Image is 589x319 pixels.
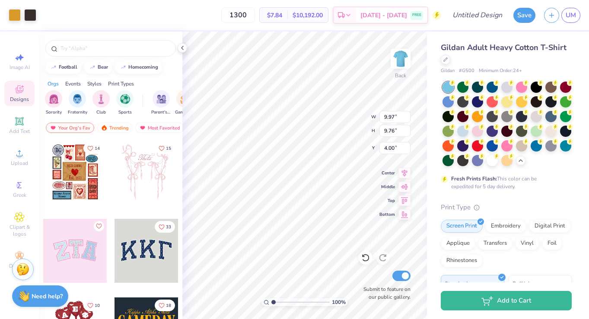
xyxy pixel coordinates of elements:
[84,61,112,74] button: bear
[180,94,190,104] img: Game Day Image
[139,125,146,131] img: most_fav.gif
[360,11,407,20] span: [DATE] - [DATE]
[155,221,175,233] button: Like
[32,292,63,300] strong: Need help?
[95,146,100,151] span: 14
[293,11,323,20] span: $10,192.00
[446,6,509,24] input: Untitled Design
[45,61,81,74] button: football
[166,146,171,151] span: 15
[166,225,171,229] span: 33
[379,198,395,204] span: Top
[10,96,29,103] span: Designs
[65,80,81,88] div: Events
[441,254,483,267] div: Rhinestones
[89,65,96,70] img: trend_line.gif
[13,192,26,199] span: Greek
[115,61,162,74] button: homecoming
[94,221,104,231] button: Like
[485,220,526,233] div: Embroidery
[96,94,106,104] img: Club Image
[451,175,497,182] strong: Fresh Prints Flash:
[92,90,110,116] button: filter button
[412,12,421,18] span: FREE
[108,80,134,88] div: Print Types
[451,175,557,190] div: This color can be expedited for 5 day delivery.
[92,90,110,116] div: filter for Club
[46,123,94,133] div: Your Org's Fav
[97,123,133,133] div: Trending
[45,90,62,116] div: filter for Sorority
[542,237,562,250] div: Foil
[128,65,158,69] div: homecoming
[441,42,567,53] span: Gildan Adult Heavy Cotton T-Shirt
[68,90,87,116] div: filter for Fraternity
[116,90,134,116] div: filter for Sports
[175,109,195,116] span: Game Day
[120,94,130,104] img: Sports Image
[50,125,57,131] img: most_fav.gif
[561,8,580,23] a: UM
[441,220,483,233] div: Screen Print
[46,109,62,116] span: Sorority
[9,128,30,135] span: Add Text
[49,94,59,104] img: Sorority Image
[513,8,535,23] button: Save
[95,303,100,308] span: 10
[392,50,409,67] img: Back
[513,279,531,288] span: Puff Ink
[441,237,475,250] div: Applique
[151,109,171,116] span: Parent's Weekend
[265,11,282,20] span: $7.84
[359,285,411,301] label: Submit to feature on our public gallery.
[155,300,175,311] button: Like
[478,237,513,250] div: Transfers
[529,220,571,233] div: Digital Print
[166,303,171,308] span: 18
[441,67,455,75] span: Gildan
[156,94,166,104] img: Parent's Weekend Image
[48,80,59,88] div: Orgs
[479,67,522,75] span: Minimum Order: 24 +
[566,10,576,20] span: UM
[459,67,474,75] span: # G500
[60,44,170,53] input: Try "Alpha"
[68,90,87,116] button: filter button
[10,64,30,71] span: Image AI
[68,109,87,116] span: Fraternity
[4,224,35,237] span: Clipart & logos
[45,90,62,116] button: filter button
[83,300,104,311] button: Like
[50,65,57,70] img: trend_line.gif
[118,109,132,116] span: Sports
[87,80,102,88] div: Styles
[221,7,255,23] input: – –
[151,90,171,116] div: filter for Parent's Weekend
[332,298,346,306] span: 100 %
[135,123,184,133] div: Most Favorited
[379,170,395,176] span: Center
[11,160,28,167] span: Upload
[395,72,406,79] div: Back
[445,279,468,288] span: Standard
[116,90,134,116] button: filter button
[96,109,106,116] span: Club
[441,291,572,310] button: Add to Cart
[155,142,175,154] button: Like
[441,202,572,212] div: Print Type
[515,237,539,250] div: Vinyl
[59,65,77,69] div: football
[379,212,395,218] span: Bottom
[175,90,195,116] button: filter button
[9,262,30,269] span: Decorate
[175,90,195,116] div: filter for Game Day
[120,65,127,70] img: trend_line.gif
[101,125,108,131] img: trending.gif
[98,65,108,69] div: bear
[151,90,171,116] button: filter button
[73,94,82,104] img: Fraternity Image
[379,184,395,190] span: Middle
[83,142,104,154] button: Like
